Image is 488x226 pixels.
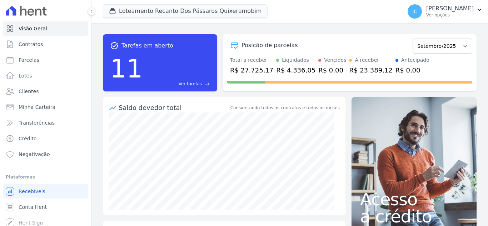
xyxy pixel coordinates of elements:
[3,131,88,146] a: Crédito
[318,65,346,75] div: R$ 0,00
[19,72,32,79] span: Lotes
[426,5,474,12] p: [PERSON_NAME]
[3,37,88,51] a: Contratos
[401,56,429,64] div: Antecipado
[276,65,315,75] div: R$ 4.336,05
[230,65,273,75] div: R$ 27.725,17
[19,188,45,195] span: Recebíveis
[360,191,468,208] span: Acesso
[146,81,210,87] a: Ver tarefas east
[230,56,273,64] div: Total a receber
[3,84,88,99] a: Clientes
[3,200,88,214] a: Conta Hent
[19,151,50,158] span: Negativação
[412,9,417,14] span: JC
[19,25,47,32] span: Visão Geral
[360,208,468,225] span: a crédito
[103,4,268,18] button: Loteamento Recanto Dos Pássaros Quixeramobim
[19,135,37,142] span: Crédito
[241,41,298,50] div: Posição de parcelas
[3,147,88,161] a: Negativação
[179,81,202,87] span: Ver tarefas
[3,21,88,36] a: Visão Geral
[110,50,143,87] div: 11
[3,100,88,114] a: Minha Carteira
[19,88,39,95] span: Clientes
[110,41,119,50] span: task_alt
[3,116,88,130] a: Transferências
[426,12,474,18] p: Ver opções
[230,105,340,111] div: Considerando todos os contratos e todos os meses
[205,81,210,87] span: east
[19,56,39,64] span: Parcelas
[3,53,88,67] a: Parcelas
[402,1,488,21] button: JC [PERSON_NAME] Ver opções
[121,41,173,50] span: Tarefas em aberto
[6,173,85,181] div: Plataformas
[19,204,47,211] span: Conta Hent
[3,69,88,83] a: Lotes
[3,184,88,199] a: Recebíveis
[119,103,229,112] div: Saldo devedor total
[395,65,429,75] div: R$ 0,00
[282,56,309,64] div: Liquidados
[355,56,379,64] div: A receber
[19,119,55,126] span: Transferências
[19,104,55,111] span: Minha Carteira
[349,65,392,75] div: R$ 23.389,12
[324,56,346,64] div: Vencidos
[19,41,43,48] span: Contratos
